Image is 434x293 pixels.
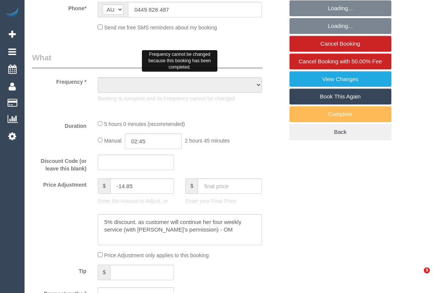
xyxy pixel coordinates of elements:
span: Price Adjustment only applies to this booking [104,252,209,258]
span: 3 [424,267,430,273]
p: Booking is complete and its Frequency cannot be changed [98,95,262,102]
a: Cancel Booking with 50.00% Fee [289,54,391,69]
input: Phone* [128,2,262,17]
a: Cancel Booking [289,36,391,52]
span: Manual [104,138,122,144]
a: Book This Again [289,89,391,104]
span: 5 hours 0 minutes (recommended) [104,121,185,127]
label: Discount Code (or leave this blank) [26,155,92,172]
label: Tip [26,265,92,275]
label: Frequency * [26,75,92,86]
span: $ [98,265,110,280]
iframe: Intercom live chat [408,267,426,285]
legend: What [32,52,263,69]
span: $ [98,178,110,194]
label: Duration [26,120,92,130]
input: final price [198,178,262,194]
p: Enter the Amount to Adjust, or [98,197,174,205]
span: $ [185,178,198,194]
span: Cancel Booking with 50.00% Fee [299,58,382,64]
p: Enter your Final Price [185,197,262,205]
a: View Changes [289,71,391,87]
span: 2 hours 45 minutes [185,138,230,144]
label: Price Adjustment [26,178,92,189]
a: Back [289,124,391,140]
label: Phone* [26,2,92,12]
span: Send me free SMS reminders about my booking [104,25,217,31]
div: Frequency cannot be changed because this booking has been completed. [142,50,217,72]
img: Automaid Logo [5,8,20,18]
